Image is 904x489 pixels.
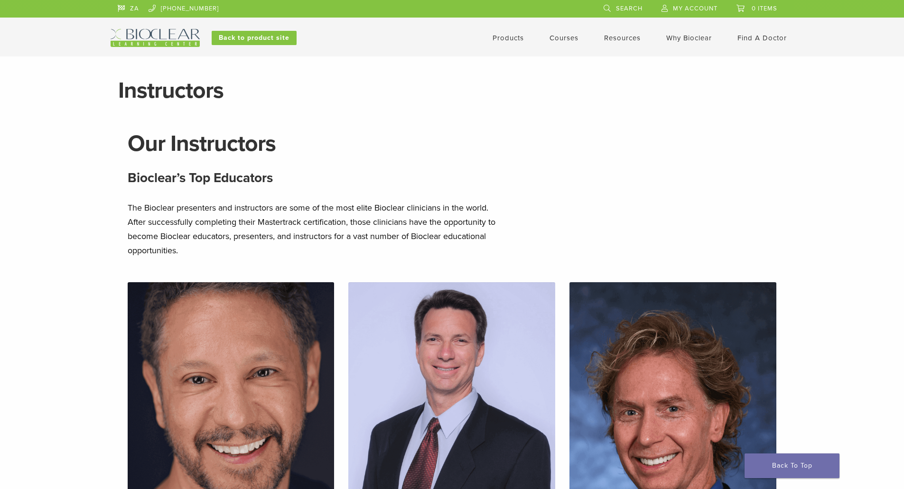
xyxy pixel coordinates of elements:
[604,34,641,42] a: Resources
[128,166,777,189] h3: Bioclear’s Top Educators
[118,79,786,102] h1: Instructors
[111,29,200,47] img: Bioclear
[616,5,643,12] span: Search
[752,5,777,12] span: 0 items
[673,5,718,12] span: My Account
[212,31,297,45] a: Back to product site
[666,34,712,42] a: Why Bioclear
[745,453,839,478] a: Back To Top
[550,34,578,42] a: Courses
[128,132,777,155] h1: Our Instructors
[737,34,787,42] a: Find A Doctor
[493,34,524,42] a: Products
[128,201,507,258] p: The Bioclear presenters and instructors are some of the most elite Bioclear clinicians in the wor...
